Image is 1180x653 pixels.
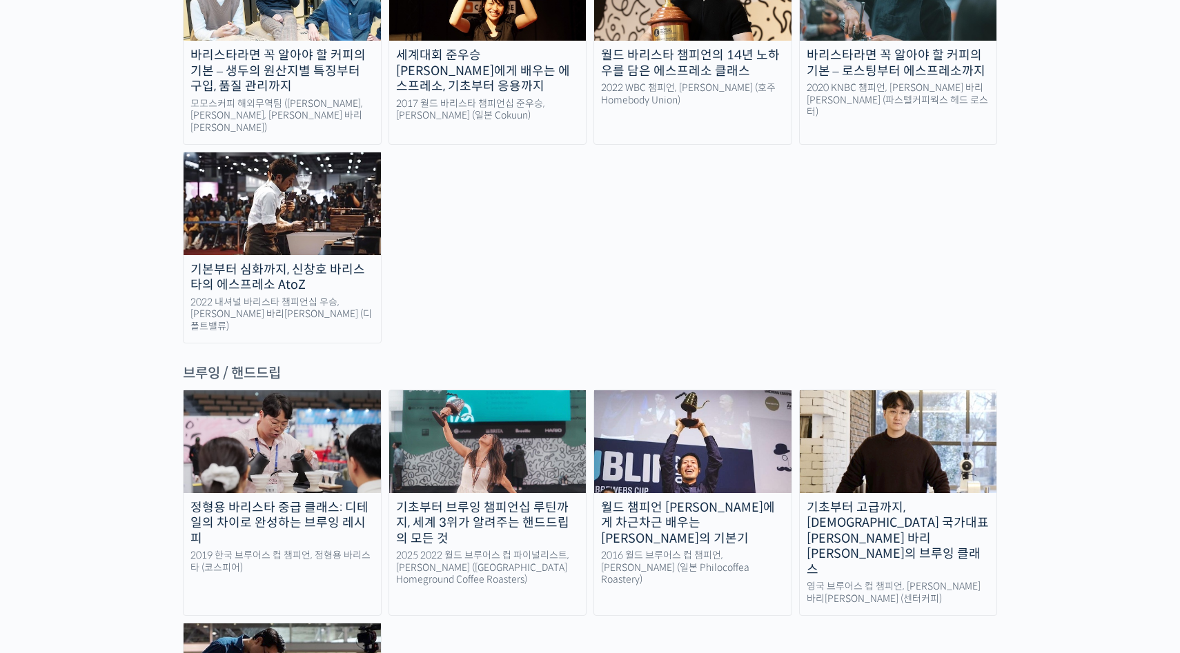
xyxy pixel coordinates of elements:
a: 기초부터 브루잉 챔피언십 루틴까지, 세계 3위가 알려주는 핸드드립의 모든 것 2025 2022 월드 브루어스 컵 파이널리스트, [PERSON_NAME] ([GEOGRAPHIC... [389,390,587,616]
a: 설정 [178,437,265,472]
span: 대화 [126,459,143,470]
div: 2022 내셔널 바리스타 챔피언십 우승, [PERSON_NAME] 바리[PERSON_NAME] (디폴트밸류) [184,297,381,333]
div: 모모스커피 해외무역팀 ([PERSON_NAME], [PERSON_NAME], [PERSON_NAME] 바리[PERSON_NAME]) [184,98,381,134]
div: 기본부터 심화까지, 신창호 바리스타의 에스프레소 AtoZ [184,262,381,293]
img: sanghopark-thumbnail.jpg [800,390,997,492]
span: 홈 [43,458,52,469]
div: 기초부터 브루잉 챔피언십 루틴까지, 세계 3위가 알려주는 핸드드립의 모든 것 [389,500,587,547]
div: 영국 브루어스 컵 챔피언, [PERSON_NAME] 바리[PERSON_NAME] (센터커피) [800,581,997,605]
a: 월드 챔피언 [PERSON_NAME]에게 차근차근 배우는 [PERSON_NAME]의 기본기 2016 월드 브루어스 컵 챔피언, [PERSON_NAME] (일본 Philocof... [593,390,792,616]
div: 2022 WBC 챔피언, [PERSON_NAME] (호주 Homebody Union) [594,82,791,106]
img: from-brewing-basics-to-competition_course-thumbnail.jpg [389,390,587,492]
div: 2017 월드 바리스타 챔피언십 준우승, [PERSON_NAME] (일본 Cokuun) [389,98,587,122]
div: 2019 한국 브루어스 컵 챔피언, 정형용 바리스타 (코스피어) [184,550,381,574]
div: 2016 월드 브루어스 컵 챔피언, [PERSON_NAME] (일본 Philocoffea Roastery) [594,550,791,586]
a: 정형용 바리스타 중급 클래스: 디테일의 차이로 완성하는 브루잉 레시피 2019 한국 브루어스 컵 챔피언, 정형용 바리스타 (코스피어) [183,390,382,616]
div: 바리스타라면 꼭 알아야 할 커피의 기본 – 생두의 원산지별 특징부터 구입, 품질 관리까지 [184,48,381,94]
a: 홈 [4,437,91,472]
img: advanced-brewing_course-thumbnail.jpeg [184,390,381,492]
div: 세계대회 준우승 [PERSON_NAME]에게 배우는 에스프레소, 기초부터 응용까지 [389,48,587,94]
div: 브루잉 / 핸드드립 [183,364,997,383]
div: 기초부터 고급까지, [DEMOGRAPHIC_DATA] 국가대표 [PERSON_NAME] 바리[PERSON_NAME]의 브루잉 클래스 [800,500,997,578]
a: 기본부터 심화까지, 신창호 바리스타의 에스프레소 AtoZ 2022 내셔널 바리스타 챔피언십 우승, [PERSON_NAME] 바리[PERSON_NAME] (디폴트밸류) [183,152,382,343]
a: 기초부터 고급까지, [DEMOGRAPHIC_DATA] 국가대표 [PERSON_NAME] 바리[PERSON_NAME]의 브루잉 클래스 영국 브루어스 컵 챔피언, [PERSON_... [799,390,998,616]
a: 대화 [91,437,178,472]
div: 2020 KNBC 챔피언, [PERSON_NAME] 바리[PERSON_NAME] (파스텔커피웍스 헤드 로스터) [800,82,997,119]
img: changhoshin_thumbnail2.jpeg [184,152,381,254]
div: 바리스타라면 꼭 알아야 할 커피의 기본 – 로스팅부터 에스프레소까지 [800,48,997,79]
span: 설정 [213,458,230,469]
div: 월드 바리스타 챔피언의 14년 노하우를 담은 에스프레소 클래스 [594,48,791,79]
div: 2025 2022 월드 브루어스 컵 파이널리스트, [PERSON_NAME] ([GEOGRAPHIC_DATA] Homeground Coffee Roasters) [389,550,587,586]
div: 정형용 바리스타 중급 클래스: 디테일의 차이로 완성하는 브루잉 레시피 [184,500,381,547]
div: 월드 챔피언 [PERSON_NAME]에게 차근차근 배우는 [PERSON_NAME]의 기본기 [594,500,791,547]
img: fundamentals-of-brewing_course-thumbnail.jpeg [594,390,791,492]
